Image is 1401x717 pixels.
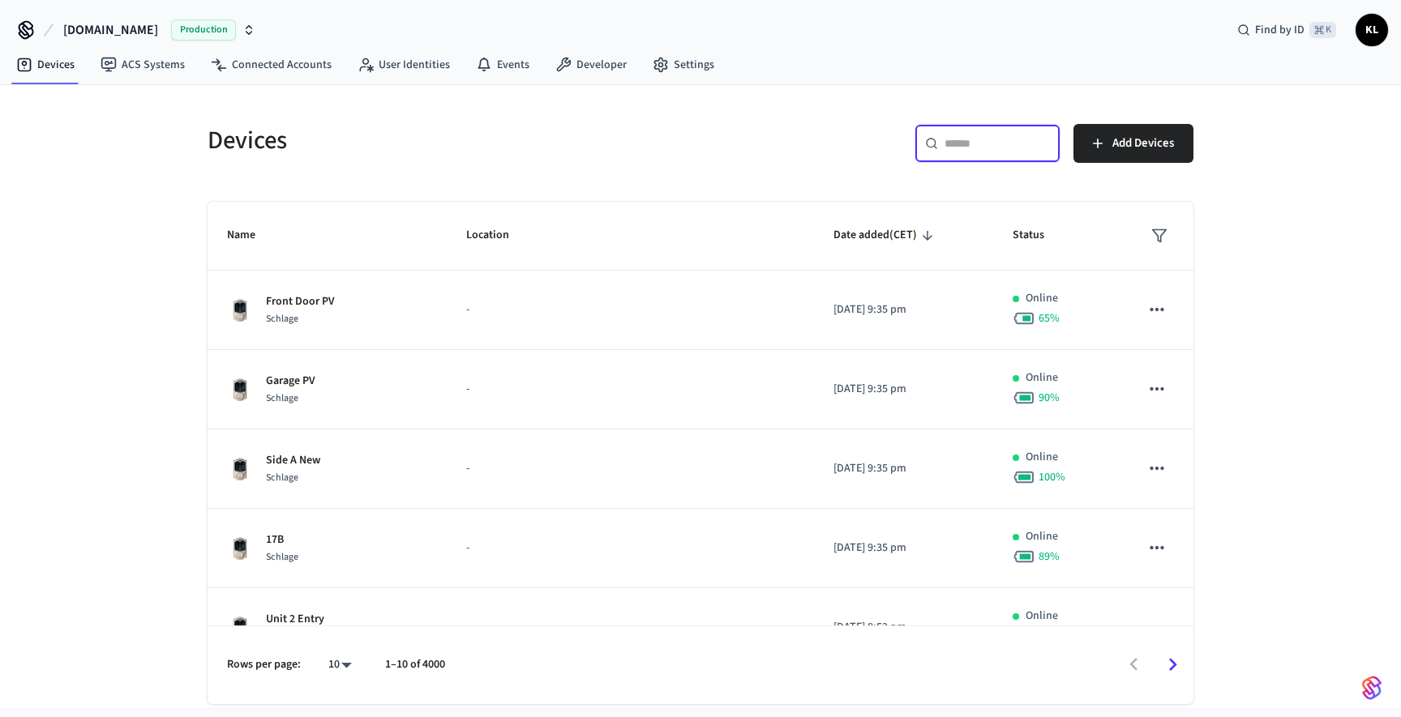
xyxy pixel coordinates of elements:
[1039,548,1060,565] span: 89 %
[266,312,298,326] span: Schlage
[833,619,974,636] p: [DATE] 8:52 pm
[466,223,530,248] span: Location
[466,301,795,318] p: -
[1013,223,1065,248] span: Status
[1357,15,1386,45] span: KL
[266,550,298,564] span: Schlage
[463,50,542,79] a: Events
[266,531,298,548] p: 17B
[833,301,974,318] p: [DATE] 9:35 pm
[833,381,974,398] p: [DATE] 9:35 pm
[3,50,88,79] a: Devices
[466,619,795,636] p: -
[227,656,301,673] p: Rows per page:
[266,452,320,469] p: Side A New
[1039,469,1065,485] span: 100 %
[542,50,640,79] a: Developer
[227,377,253,403] img: Schlage Sense Smart Deadbolt with Camelot Trim, Front
[208,124,691,157] h5: Devices
[385,656,445,673] p: 1–10 of 4000
[1026,528,1058,545] p: Online
[466,460,795,477] p: -
[266,373,315,390] p: Garage PV
[1039,390,1060,406] span: 90 %
[1309,22,1336,38] span: ⌘ K
[1112,133,1174,154] span: Add Devices
[640,50,727,79] a: Settings
[266,471,298,484] span: Schlage
[266,293,335,310] p: Front Door PV
[1362,675,1382,701] img: SeamLogoGradient.69752ec5.svg
[266,611,324,628] p: Unit 2 Entry
[466,381,795,398] p: -
[1154,646,1192,684] button: Go to next page
[1255,22,1305,38] span: Find by ID
[227,615,253,641] img: Schlage Sense Smart Deadbolt with Camelot Trim, Front
[198,50,345,79] a: Connected Accounts
[466,540,795,557] p: -
[1224,15,1349,45] div: Find by ID⌘ K
[227,536,253,561] img: Schlage Sense Smart Deadbolt with Camelot Trim, Front
[227,297,253,323] img: Schlage Sense Smart Deadbolt with Camelot Trim, Front
[1026,608,1058,625] p: Online
[1026,290,1058,307] p: Online
[1039,310,1060,326] span: 65 %
[1356,14,1388,46] button: KL
[833,540,974,557] p: [DATE] 9:35 pm
[266,391,298,405] span: Schlage
[1026,369,1058,386] p: Online
[88,50,198,79] a: ACS Systems
[833,460,974,477] p: [DATE] 9:35 pm
[171,19,236,41] span: Production
[1026,449,1058,466] p: Online
[227,456,253,482] img: Schlage Sense Smart Deadbolt with Camelot Trim, Front
[320,653,359,676] div: 10
[345,50,463,79] a: User Identities
[227,223,276,248] span: Name
[1073,124,1193,163] button: Add Devices
[63,20,158,40] span: [DOMAIN_NAME]
[833,223,938,248] span: Date added(CET)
